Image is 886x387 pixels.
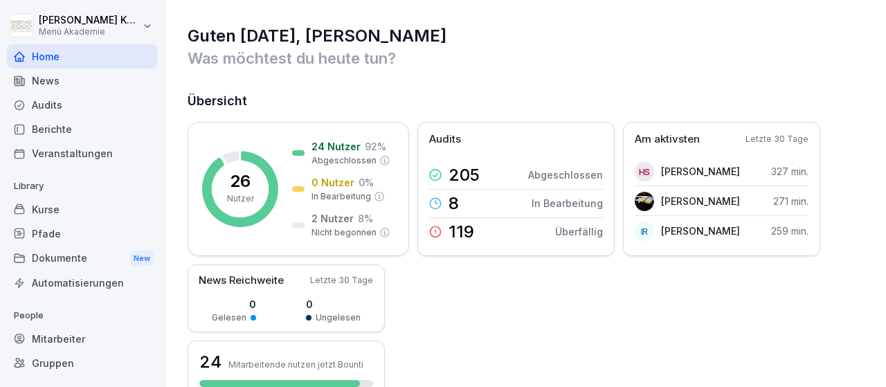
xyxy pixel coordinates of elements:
p: [PERSON_NAME] [661,164,740,179]
div: Dokumente [7,246,158,271]
img: wwvw6p51j0hspjxtk4xras49.png [635,192,654,211]
p: 26 [230,173,251,190]
a: Veranstaltungen [7,141,158,165]
p: 0 % [359,175,374,190]
a: Automatisierungen [7,271,158,295]
p: 0 [212,297,256,312]
h1: Guten [DATE], [PERSON_NAME] [188,25,865,47]
p: In Bearbeitung [311,190,371,203]
p: Überfällig [555,224,603,239]
p: Nutzer [227,192,254,205]
p: Abgeschlossen [528,168,603,182]
div: HS [635,162,654,181]
a: News [7,69,158,93]
p: 271 min. [773,194,808,208]
p: 119 [449,224,474,240]
div: New [130,251,154,267]
a: Berichte [7,117,158,141]
p: People [7,305,158,327]
p: Letzte 30 Tage [310,274,373,287]
p: 327 min. [771,164,808,179]
a: Mitarbeiter [7,327,158,351]
p: Gelesen [212,312,246,324]
p: Menü Akademie [39,27,140,37]
p: News Reichweite [199,273,284,289]
h2: Übersicht [188,91,865,111]
p: [PERSON_NAME] Knopf [39,15,140,26]
p: Ungelesen [316,312,361,324]
p: 0 Nutzer [311,175,354,190]
p: 259 min. [771,224,808,238]
a: Kurse [7,197,158,222]
p: 205 [449,167,480,183]
a: Pfade [7,222,158,246]
p: Letzte 30 Tage [745,133,808,145]
a: Gruppen [7,351,158,375]
p: Mitarbeitende nutzen jetzt Bounti [228,359,363,370]
p: 0 [306,297,361,312]
p: Audits [429,132,461,147]
p: 8 % [358,211,373,226]
p: 8 [449,195,459,212]
div: IR [635,222,654,241]
h3: 24 [199,350,221,374]
p: Library [7,175,158,197]
p: 24 Nutzer [311,139,361,154]
a: DokumenteNew [7,246,158,271]
p: [PERSON_NAME] [661,194,740,208]
p: Abgeschlossen [311,154,377,167]
p: Was möchtest du heute tun? [188,47,865,69]
p: 92 % [365,139,386,154]
a: Home [7,44,158,69]
a: Audits [7,93,158,117]
p: In Bearbeitung [532,196,603,210]
p: Am aktivsten [635,132,700,147]
p: Nicht begonnen [311,226,377,239]
p: [PERSON_NAME] [661,224,740,238]
p: 2 Nutzer [311,211,354,226]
